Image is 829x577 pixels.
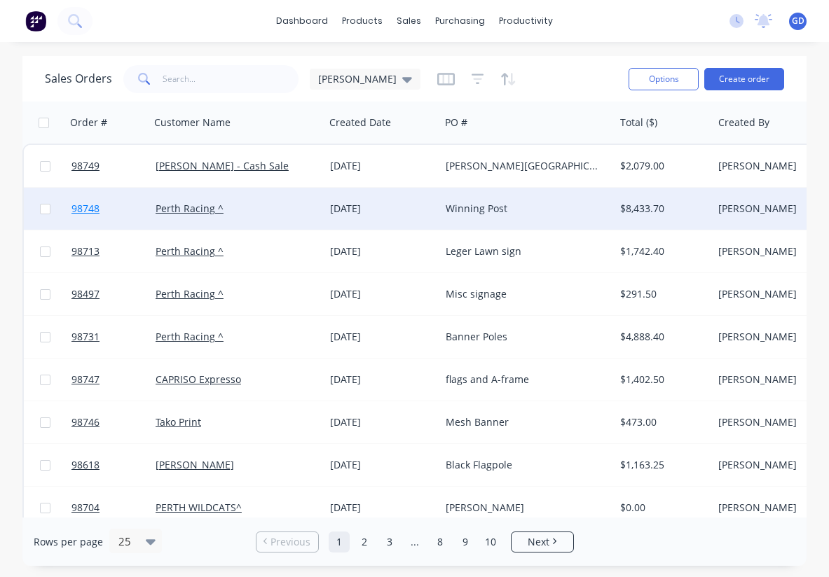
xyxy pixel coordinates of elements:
span: 98746 [71,415,100,429]
a: 98618 [71,444,156,486]
a: PERTH WILDCATS^ [156,501,242,514]
a: Perth Racing ^ [156,287,224,300]
span: Rows per page [34,535,103,549]
div: Winning Post [446,202,601,216]
div: sales [390,11,428,32]
div: [DATE] [330,415,434,429]
a: CAPRISO Expresso [156,373,241,386]
a: Page 1 is your current page [329,531,350,552]
div: [PERSON_NAME][GEOGRAPHIC_DATA] [446,159,601,173]
button: Options [629,68,699,90]
a: dashboard [269,11,335,32]
a: Tako Print [156,415,201,429]
span: Next [528,535,549,549]
a: 98731 [71,316,156,358]
span: 98618 [71,458,100,472]
a: Previous page [256,535,318,549]
div: $473.00 [620,415,702,429]
div: PO # [445,116,467,130]
div: Total ($) [620,116,657,130]
div: Created By [718,116,769,130]
div: [PERSON_NAME] [446,501,601,515]
div: productivity [492,11,560,32]
a: 98748 [71,188,156,230]
div: $4,888.40 [620,330,702,344]
a: Perth Racing ^ [156,244,224,258]
div: Banner Poles [446,330,601,344]
img: Factory [25,11,46,32]
div: [DATE] [330,330,434,344]
div: Order # [70,116,107,130]
div: [DATE] [330,373,434,387]
div: $8,433.70 [620,202,702,216]
div: Mesh Banner [446,415,601,429]
a: [PERSON_NAME] [156,458,234,471]
div: flags and A-frame [446,373,601,387]
div: [DATE] [330,287,434,301]
div: Misc signage [446,287,601,301]
ul: Pagination [250,531,580,552]
div: products [335,11,390,32]
a: 98746 [71,401,156,443]
div: $1,742.40 [620,244,702,258]
a: 98713 [71,230,156,272]
span: 98749 [71,159,100,173]
div: $1,163.25 [620,458,702,472]
div: [DATE] [330,458,434,472]
a: [PERSON_NAME] - Cash Sale [156,159,289,172]
a: Page 8 [430,531,451,552]
div: Black Flagpole [446,458,601,472]
div: [DATE] [330,501,434,515]
span: GD [792,15,804,27]
span: 98704 [71,501,100,515]
span: 98748 [71,202,100,216]
div: $2,079.00 [620,159,702,173]
div: Created Date [329,116,391,130]
div: $1,402.50 [620,373,702,387]
span: 98497 [71,287,100,301]
span: Previous [270,535,310,549]
a: Page 9 [455,531,476,552]
div: [DATE] [330,244,434,258]
div: Customer Name [154,116,231,130]
div: $0.00 [620,501,702,515]
a: 98704 [71,487,156,529]
div: [DATE] [330,202,434,216]
span: 98731 [71,330,100,344]
a: Page 2 [354,531,375,552]
div: Leger Lawn sign [446,244,601,258]
a: 98749 [71,145,156,187]
a: 98497 [71,273,156,315]
h1: Sales Orders [45,72,112,85]
span: [PERSON_NAME] [318,71,397,86]
a: Perth Racing ^ [156,202,224,215]
span: 98747 [71,373,100,387]
button: Create order [704,68,784,90]
input: Search... [163,65,299,93]
span: 98713 [71,244,100,258]
a: Perth Racing ^ [156,330,224,343]
a: 98747 [71,359,156,401]
div: purchasing [428,11,492,32]
div: $291.50 [620,287,702,301]
a: Page 3 [379,531,400,552]
div: [DATE] [330,159,434,173]
a: Next page [512,535,573,549]
a: Page 10 [480,531,501,552]
a: Jump forward [404,531,425,552]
